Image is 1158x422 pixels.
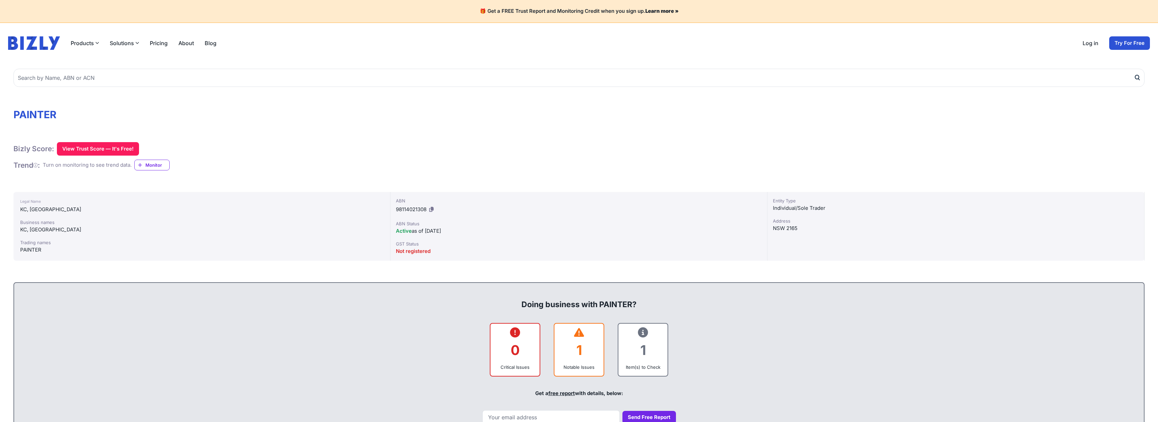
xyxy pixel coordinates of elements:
div: Entity Type [773,197,1139,204]
div: as of [DATE] [396,227,762,235]
div: ABN Status [396,220,762,227]
div: KC, [GEOGRAPHIC_DATA] [20,226,383,234]
a: Pricing [150,39,168,47]
div: Legal Name [20,197,383,205]
button: Solutions [110,39,139,47]
h1: Trend : [13,161,40,170]
div: Trading names [20,239,383,246]
button: View Trust Score — It's Free! [57,142,139,156]
a: Log in [1083,39,1098,47]
div: GST Status [396,240,762,247]
div: Doing business with PAINTER? [21,288,1137,310]
span: Monitor [145,162,169,168]
a: free report [548,390,575,396]
a: Monitor [134,160,170,170]
button: Products [71,39,99,47]
span: 98114021308 [396,206,427,213]
h1: Bizly Score: [13,144,54,153]
a: Blog [205,39,216,47]
h1: PAINTER [13,108,1145,121]
div: PAINTER [20,246,383,254]
a: Learn more » [645,8,679,14]
div: Individual/Sole Trader [773,204,1139,212]
span: Active [396,228,412,234]
div: Business names [20,219,383,226]
span: Get a with details, below: [535,390,623,396]
div: Notable Issues [560,364,598,370]
div: Critical Issues [496,364,534,370]
div: Address [773,218,1139,224]
div: NSW 2165 [773,224,1139,232]
input: Search by Name, ABN or ACN [13,69,1145,87]
a: Try For Free [1109,36,1150,50]
div: KC, [GEOGRAPHIC_DATA] [20,205,383,214]
div: Turn on monitoring to see trend data. [43,161,132,169]
span: Not registered [396,248,431,254]
div: ABN [396,197,762,204]
div: 1 [624,336,662,364]
div: Item(s) to Check [624,364,662,370]
a: About [178,39,194,47]
div: 0 [496,336,534,364]
h4: 🎁 Get a FREE Trust Report and Monitoring Credit when you sign up. [8,8,1150,14]
div: 1 [560,336,598,364]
